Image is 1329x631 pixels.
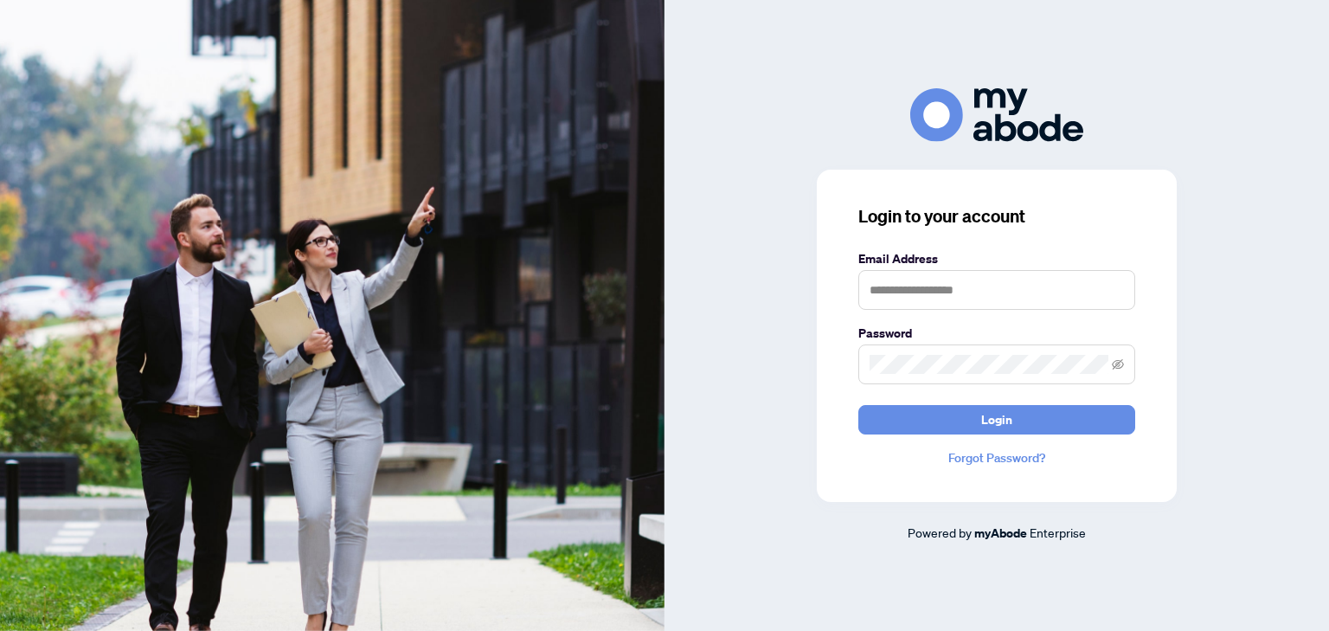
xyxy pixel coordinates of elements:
label: Password [858,324,1135,343]
span: Powered by [908,525,972,540]
a: myAbode [974,524,1027,543]
span: Enterprise [1030,525,1086,540]
span: eye-invisible [1112,358,1124,370]
img: ma-logo [910,88,1083,141]
a: Forgot Password? [858,448,1135,467]
h3: Login to your account [858,204,1135,229]
button: Login [858,405,1135,435]
span: Login [981,406,1012,434]
label: Email Address [858,249,1135,268]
